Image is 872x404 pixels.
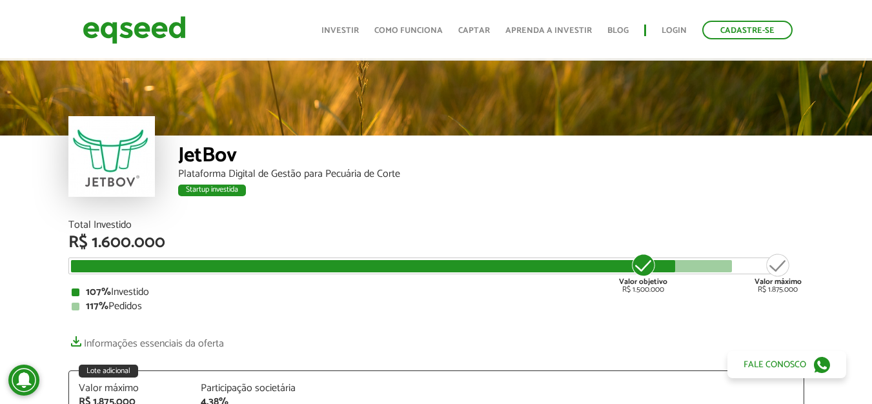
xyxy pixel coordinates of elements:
[68,331,224,349] a: Informações essenciais da oferta
[607,26,629,35] a: Blog
[755,252,802,294] div: R$ 1.875.000
[755,276,802,288] strong: Valor máximo
[619,276,667,288] strong: Valor objetivo
[619,252,667,294] div: R$ 1.500.000
[727,351,846,378] a: Fale conosco
[178,145,804,169] div: JetBov
[86,283,111,301] strong: 107%
[68,234,804,251] div: R$ 1.600.000
[86,298,108,315] strong: 117%
[68,220,804,230] div: Total Investido
[178,169,804,179] div: Plataforma Digital de Gestão para Pecuária de Corte
[201,383,304,394] div: Participação societária
[505,26,592,35] a: Aprenda a investir
[321,26,359,35] a: Investir
[458,26,490,35] a: Captar
[374,26,443,35] a: Como funciona
[702,21,793,39] a: Cadastre-se
[178,185,246,196] div: Startup investida
[79,383,182,394] div: Valor máximo
[79,365,138,378] div: Lote adicional
[662,26,687,35] a: Login
[83,13,186,47] img: EqSeed
[72,287,801,298] div: Investido
[72,301,801,312] div: Pedidos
